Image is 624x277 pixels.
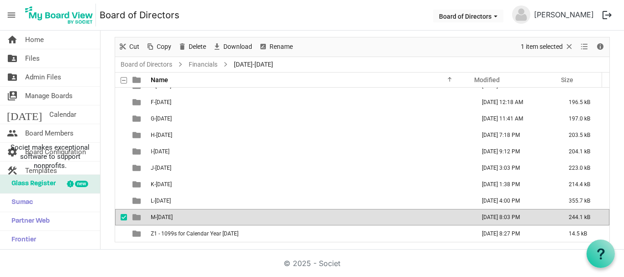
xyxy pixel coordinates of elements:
[128,41,140,52] span: Cut
[472,193,559,209] td: June 13, 2025 4:00 PM column header Modified
[7,124,18,142] span: people
[559,225,609,242] td: 14.5 kB is template cell column header Size
[127,127,148,143] td: is template cell column header type
[127,209,148,225] td: is template cell column header type
[7,212,50,230] span: Partner Web
[559,143,609,160] td: 204.1 kB is template cell column header Size
[148,209,472,225] td: M-June 2025 is template cell column header Name
[25,124,74,142] span: Board Members
[176,41,208,52] button: Delete
[7,68,18,86] span: folder_shared
[115,160,127,176] td: checkbox
[49,105,76,124] span: Calendar
[472,94,559,110] td: December 16, 2024 12:18 AM column header Modified
[3,6,20,24] span: menu
[7,105,42,124] span: [DATE]
[4,143,96,170] span: Societ makes exceptional software to support nonprofits.
[211,41,254,52] button: Download
[127,160,148,176] td: is template cell column header type
[7,175,56,193] span: Glass Register
[472,127,559,143] td: February 03, 2025 7:18 PM column header Modified
[115,143,127,160] td: checkbox
[472,225,559,242] td: January 29, 2025 8:27 PM column header Modified
[127,176,148,193] td: is template cell column header type
[115,37,143,57] div: Cut
[518,37,577,57] div: Clear selection
[151,148,169,155] span: I-[DATE]
[144,41,173,52] button: Copy
[148,94,472,110] td: F-November 2024 is template cell column header Name
[209,37,255,57] div: Download
[151,230,238,237] span: Z1 - 1099s for Calendar Year [DATE]
[148,127,472,143] td: H-January 2025 is template cell column header Name
[577,37,592,57] div: View
[156,41,172,52] span: Copy
[579,41,590,52] button: View dropdownbutton
[25,31,44,49] span: Home
[472,110,559,127] td: January 06, 2025 11:41 AM column header Modified
[127,225,148,242] td: is template cell column header type
[598,5,617,25] button: logout
[255,37,296,57] div: Rename
[127,193,148,209] td: is template cell column header type
[127,94,148,110] td: is template cell column header type
[559,209,609,225] td: 244.1 kB is template cell column header Size
[7,193,33,212] span: Sumac
[151,214,173,220] span: M-[DATE]
[151,115,172,122] span: G-[DATE]
[100,6,180,24] a: Board of Directors
[269,41,294,52] span: Rename
[592,37,608,57] div: Details
[148,143,472,160] td: I-February 2025 is template cell column header Name
[519,41,576,52] button: Selection
[151,132,172,138] span: H-[DATE]
[22,4,100,26] a: My Board View Logo
[520,41,564,52] span: 1 item selected
[22,4,96,26] img: My Board View Logo
[25,87,73,105] span: Manage Boards
[143,37,175,57] div: Copy
[187,59,219,70] a: Financials
[222,41,253,52] span: Download
[127,110,148,127] td: is template cell column header type
[257,41,295,52] button: Rename
[115,94,127,110] td: checkbox
[151,165,171,171] span: J-[DATE]
[472,176,559,193] td: May 13, 2025 1:38 PM column header Modified
[115,127,127,143] td: checkbox
[75,181,88,187] div: new
[232,59,275,70] span: [DATE]-[DATE]
[151,83,171,89] span: E-[DATE]
[284,259,340,268] a: © 2025 - Societ
[594,41,607,52] button: Details
[151,198,171,204] span: L-[DATE]
[472,209,559,225] td: July 21, 2025 8:03 PM column header Modified
[151,99,171,105] span: F-[DATE]
[25,68,61,86] span: Admin Files
[7,231,36,249] span: Frontier
[561,76,573,84] span: Size
[472,143,559,160] td: March 04, 2025 9:12 PM column header Modified
[559,94,609,110] td: 196.5 kB is template cell column header Size
[119,59,174,70] a: Board of Directors
[151,181,172,188] span: K-[DATE]
[115,110,127,127] td: checkbox
[559,127,609,143] td: 203.5 kB is template cell column header Size
[148,160,472,176] td: J-March 2025 is template cell column header Name
[115,225,127,242] td: checkbox
[127,143,148,160] td: is template cell column header type
[559,193,609,209] td: 355.7 kB is template cell column header Size
[148,176,472,193] td: K-April 2025 is template cell column header Name
[433,10,503,22] button: Board of Directors dropdownbutton
[117,41,141,52] button: Cut
[148,110,472,127] td: G-December 2024 is template cell column header Name
[559,160,609,176] td: 223.0 kB is template cell column header Size
[25,49,40,68] span: Files
[559,176,609,193] td: 214.4 kB is template cell column header Size
[474,76,500,84] span: Modified
[175,37,209,57] div: Delete
[7,49,18,68] span: folder_shared
[115,193,127,209] td: checkbox
[512,5,530,24] img: no-profile-picture.svg
[151,76,168,84] span: Name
